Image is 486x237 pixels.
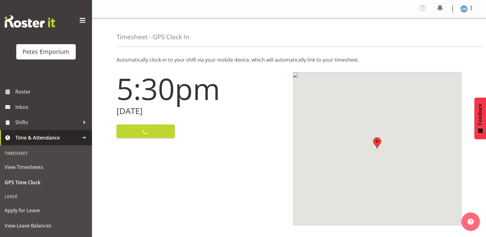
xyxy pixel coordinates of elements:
h2: [DATE] [117,106,285,116]
span: Time & Attendance [15,133,80,142]
a: View Leave Balances [2,218,90,233]
span: Roster [15,87,89,96]
img: help-xxl-2.png [468,219,474,225]
span: Apply for Leave [5,206,87,215]
p: Automatically clock-in to your shift via your mobile device, which will automatically link to you... [117,56,461,63]
button: Feedback - Show survey [474,97,486,139]
span: GPS Time Clock [5,178,87,187]
a: GPS Time Clock [2,175,90,190]
img: Rosterit website logo [5,15,55,28]
a: Apply for Leave [2,203,90,218]
span: Shifts [15,118,80,127]
a: View Timesheets [2,159,90,175]
h4: Timesheet - GPS Clock In [117,33,189,40]
span: Feedback [477,104,483,125]
div: Petes Emporium [22,47,70,56]
span: Inbox [15,102,89,112]
div: Leave [2,190,90,203]
div: Timesheet [2,147,90,159]
h1: 5:30pm [117,72,285,105]
span: View Leave Balances [5,221,87,230]
span: View Timesheets [5,162,87,172]
img: lianne-morete5410.jpg [460,5,468,13]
